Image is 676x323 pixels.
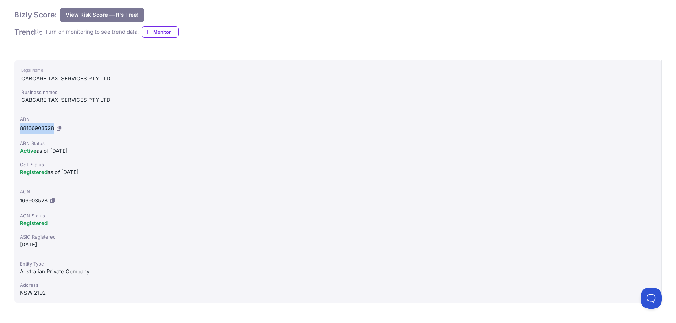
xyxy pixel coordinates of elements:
div: ACN Status [20,212,656,219]
div: Turn on monitoring to see trend data. [45,28,139,36]
div: as of [DATE] [20,147,656,155]
div: Entity Type [20,260,656,267]
button: View Risk Score — It's Free! [60,8,144,22]
div: ACN [20,188,656,195]
a: Monitor [142,26,179,38]
div: Legal Name [21,66,654,74]
div: GST Status [20,161,656,168]
div: ABN [20,116,656,123]
span: Registered [20,169,48,176]
h1: Bizly Score: [14,10,57,20]
div: Australian Private Company [20,267,656,276]
h1: Trend : [14,27,42,37]
div: ABN Status [20,140,656,147]
div: CABCARE TAXI SERVICES PTY LTD [21,74,654,83]
span: 166903528 [20,197,48,204]
div: ASIC Registered [20,233,656,240]
div: as of [DATE] [20,168,656,177]
div: Business names [21,89,654,96]
div: [DATE] [20,240,656,249]
div: CABCARE TAXI SERVICES PTY LTD [21,96,654,104]
span: Monitor [153,28,178,35]
span: Registered [20,220,48,227]
span: 88166903528 [20,125,54,132]
div: Address [20,282,656,289]
div: NSW 2192 [20,289,656,297]
iframe: Toggle Customer Support [641,288,662,309]
span: Active [20,147,37,154]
